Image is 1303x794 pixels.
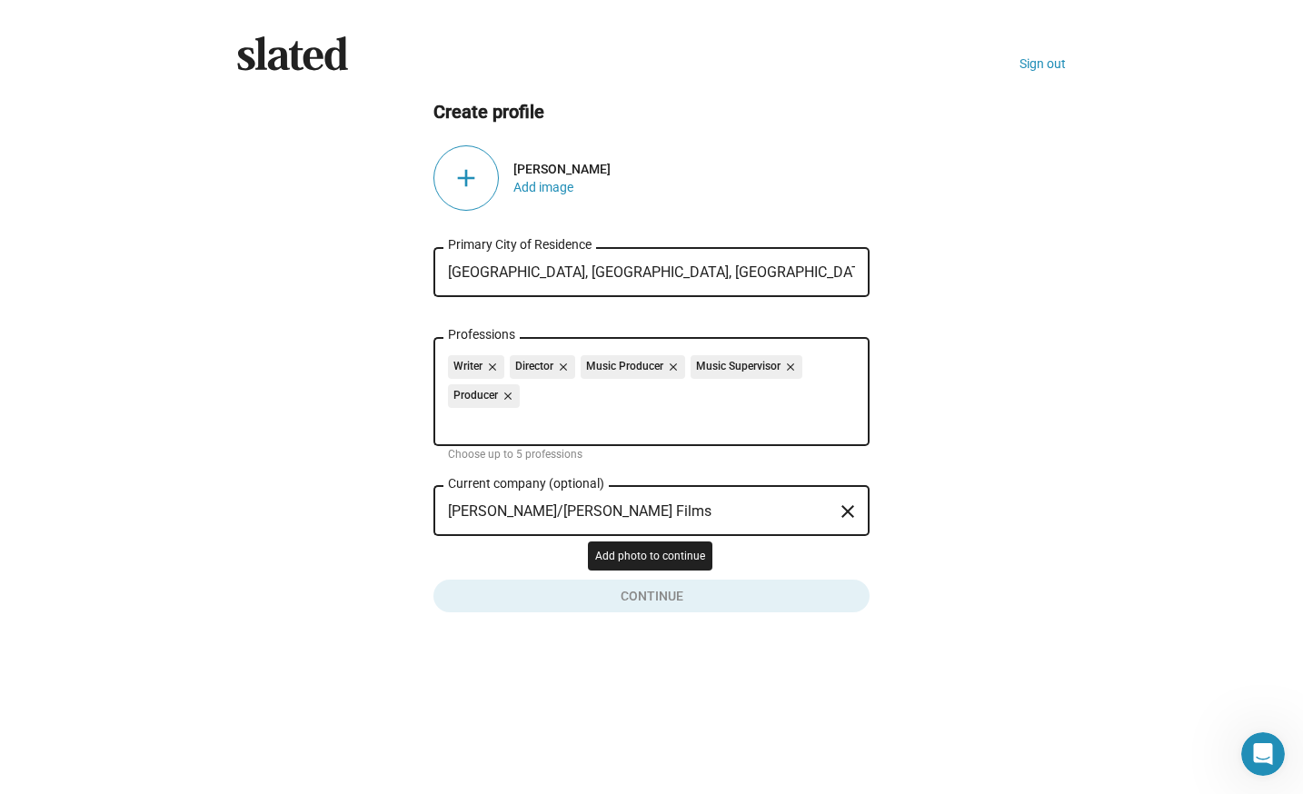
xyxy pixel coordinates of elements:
[498,388,514,404] mat-icon: close
[448,448,582,462] mat-hint: Choose up to 5 professions
[433,100,870,124] h2: Create profile
[1241,732,1285,776] iframe: Intercom live chat
[448,355,504,379] mat-chip: Writer
[691,355,802,379] mat-chip: Music Supervisor
[781,359,797,375] mat-icon: close
[448,384,520,408] mat-chip: Producer
[663,359,680,375] mat-icon: close
[510,355,575,379] mat-chip: Director
[513,162,870,176] div: [PERSON_NAME]
[837,498,859,526] mat-icon: close
[588,541,712,571] div: Add photo to continue
[513,180,573,194] button: Open Add Image Dialog
[482,359,499,375] mat-icon: close
[581,355,685,379] mat-chip: Music Producer
[553,359,570,375] mat-icon: close
[1020,56,1066,71] a: Sign out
